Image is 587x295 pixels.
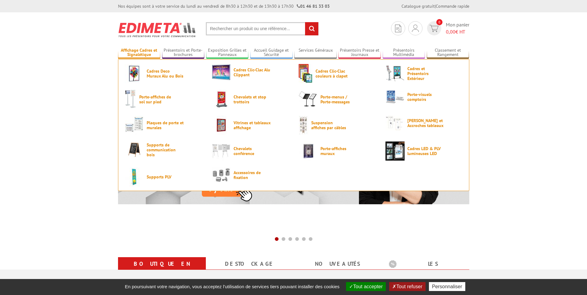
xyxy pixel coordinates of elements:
a: Boutique en ligne [125,258,198,281]
img: Suspension affiches par câbles [299,116,308,135]
button: Personnaliser (fenêtre modale) [429,282,465,291]
span: [PERSON_NAME] et Accroches tableaux [407,118,444,128]
span: Porte-visuels comptoirs [407,92,444,102]
a: Les promotions [389,258,462,281]
a: Classement et Rangement [427,48,469,58]
a: Vitrines et tableaux affichage [212,116,289,135]
button: Tout refuser [389,282,425,291]
img: Cimaises et Accroches tableaux [385,116,405,130]
img: Chevalets conférence [212,142,231,161]
span: Suspension affiches par câbles [311,120,348,130]
span: Cadres Clic-Clac couleurs à clapet [316,69,353,78]
img: Porte-menus / Porte-messages [299,90,318,109]
a: Services Généraux [294,48,337,58]
a: Chevalets conférence [212,142,289,161]
span: Porte-affiches de sol sur pied [139,94,176,104]
img: Cadres LED & PLV lumineuses LED [385,142,405,161]
img: Cadres Clic-Clac Alu Clippant [212,64,231,80]
a: Cadres Deco Muraux Alu ou Bois [125,64,202,83]
b: Les promotions [389,258,466,271]
strong: 01 46 81 33 03 [297,3,330,9]
a: Plaques de porte et murales [125,116,202,135]
img: Porte-affiches muraux [299,142,318,161]
span: En poursuivant votre navigation, vous acceptez l'utilisation de services tiers pouvant installer ... [122,284,343,289]
input: Rechercher un produit ou une référence... [206,22,319,35]
img: Chevalets et stop trottoirs [212,90,231,109]
a: Catalogue gratuit [402,3,435,9]
div: | [402,3,469,9]
span: Cadres Deco Muraux Alu ou Bois [147,69,184,78]
a: Cadres LED & PLV lumineuses LED [385,142,463,161]
a: Suspension affiches par câbles [299,116,376,135]
div: Nos équipes sont à votre service du lundi au vendredi de 8h30 à 12h30 et de 13h30 à 17h30 [118,3,330,9]
span: Supports PLV [147,174,184,179]
span: Cadres et Présentoirs Extérieur [407,66,444,81]
img: Supports PLV [125,167,144,186]
a: Présentoirs Multimédia [383,48,425,58]
img: Porte-affiches de sol sur pied [125,90,137,109]
a: Destockage [213,258,286,269]
input: rechercher [305,22,318,35]
span: Cadres LED & PLV lumineuses LED [407,146,444,156]
span: Supports de communication bois [147,142,184,157]
img: Porte-visuels comptoirs [385,90,405,104]
a: Porte-affiches muraux [299,142,376,161]
a: Porte-affiches de sol sur pied [125,90,202,109]
a: Porte-menus / Porte-messages [299,90,376,109]
span: Porte-menus / Porte-messages [320,94,357,104]
span: € HT [446,28,469,35]
img: Plaques de porte et murales [125,116,144,135]
img: devis rapide [430,25,438,32]
img: Cadres Clic-Clac couleurs à clapet [299,64,313,83]
a: Cadres et Présentoirs Extérieur [385,64,463,83]
span: Plaques de porte et murales [147,120,184,130]
a: Présentoirs et Porte-brochures [162,48,205,58]
img: Accessoires de fixation [212,167,231,182]
img: Supports de communication bois [125,142,144,158]
a: Exposition Grilles et Panneaux [206,48,249,58]
img: devis rapide [395,25,401,32]
a: [PERSON_NAME] et Accroches tableaux [385,116,463,130]
span: Cadres Clic-Clac Alu Clippant [234,67,271,77]
a: Présentoirs Presse et Journaux [338,48,381,58]
a: Cadres Clic-Clac Alu Clippant [212,64,289,80]
span: 0 [436,19,442,25]
span: 0,00 [446,29,455,35]
a: Accessoires de fixation [212,167,289,182]
span: Accessoires de fixation [234,170,271,180]
a: Commande rapide [436,3,469,9]
span: Porte-affiches muraux [320,146,357,156]
img: Vitrines et tableaux affichage [212,116,231,135]
a: Chevalets et stop trottoirs [212,90,289,109]
img: Présentoir, panneau, stand - Edimeta - PLV, affichage, mobilier bureau, entreprise [118,18,197,41]
span: Chevalets conférence [234,146,271,156]
a: Supports de communication bois [125,142,202,158]
span: Chevalets et stop trottoirs [234,94,271,104]
a: devis rapide 0 Mon panier 0,00€ HT [426,21,469,35]
span: Vitrines et tableaux affichage [234,120,271,130]
img: devis rapide [412,25,419,32]
a: Affichage Cadres et Signalétique [118,48,161,58]
a: Accueil Guidage et Sécurité [250,48,293,58]
a: Porte-visuels comptoirs [385,90,463,104]
img: Cadres Deco Muraux Alu ou Bois [125,64,144,83]
a: Supports PLV [125,167,202,186]
a: nouveautés [301,258,374,269]
a: Cadres Clic-Clac couleurs à clapet [299,64,376,83]
span: Mon panier [446,21,469,35]
img: Cadres et Présentoirs Extérieur [385,64,405,83]
button: Tout accepter [346,282,386,291]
